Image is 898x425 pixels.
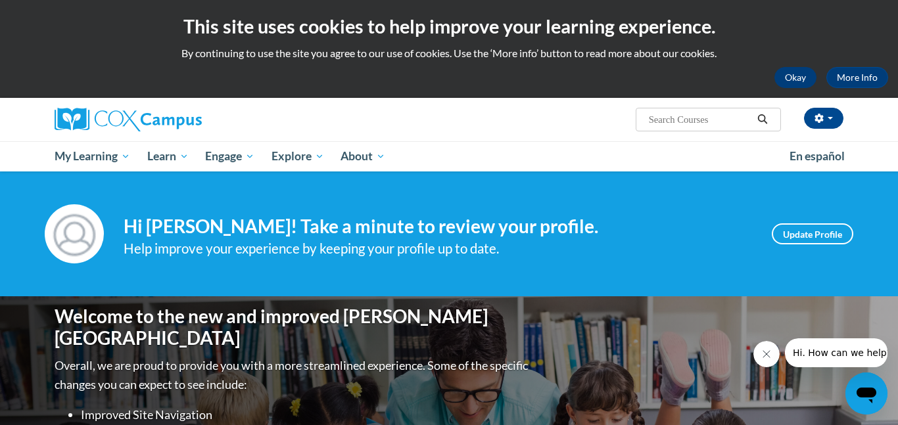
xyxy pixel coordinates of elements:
[648,112,753,127] input: Search Courses
[8,9,106,20] span: Hi. How can we help?
[55,108,304,131] a: Cox Campus
[124,215,752,238] h4: Hi [PERSON_NAME]! Take a minute to review your profile.
[826,67,888,88] a: More Info
[10,13,888,39] h2: This site uses cookies to help improve your learning experience.
[774,67,816,88] button: Okay
[804,108,843,129] button: Account Settings
[46,141,139,171] a: My Learning
[753,341,780,367] iframe: Close message
[785,338,887,367] iframe: Message from company
[263,141,333,171] a: Explore
[147,148,189,164] span: Learn
[205,148,254,164] span: Engage
[772,223,853,244] a: Update Profile
[55,356,531,394] p: Overall, we are proud to provide you with a more streamlined experience. Some of the specific cha...
[790,149,845,163] span: En español
[35,141,863,171] div: Main menu
[55,305,531,349] h1: Welcome to the new and improved [PERSON_NAME][GEOGRAPHIC_DATA]
[272,148,324,164] span: Explore
[81,405,531,424] li: Improved Site Navigation
[124,238,752,259] div: Help improve your experience by keeping your profile up to date.
[781,143,853,170] a: En español
[753,112,772,127] button: Search
[845,372,887,414] iframe: Button to launch messaging window
[333,141,394,171] a: About
[45,204,104,263] img: Profile Image
[341,148,385,164] span: About
[55,108,202,131] img: Cox Campus
[55,148,130,164] span: My Learning
[197,141,263,171] a: Engage
[10,46,888,60] p: By continuing to use the site you agree to our use of cookies. Use the ‘More info’ button to read...
[139,141,197,171] a: Learn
